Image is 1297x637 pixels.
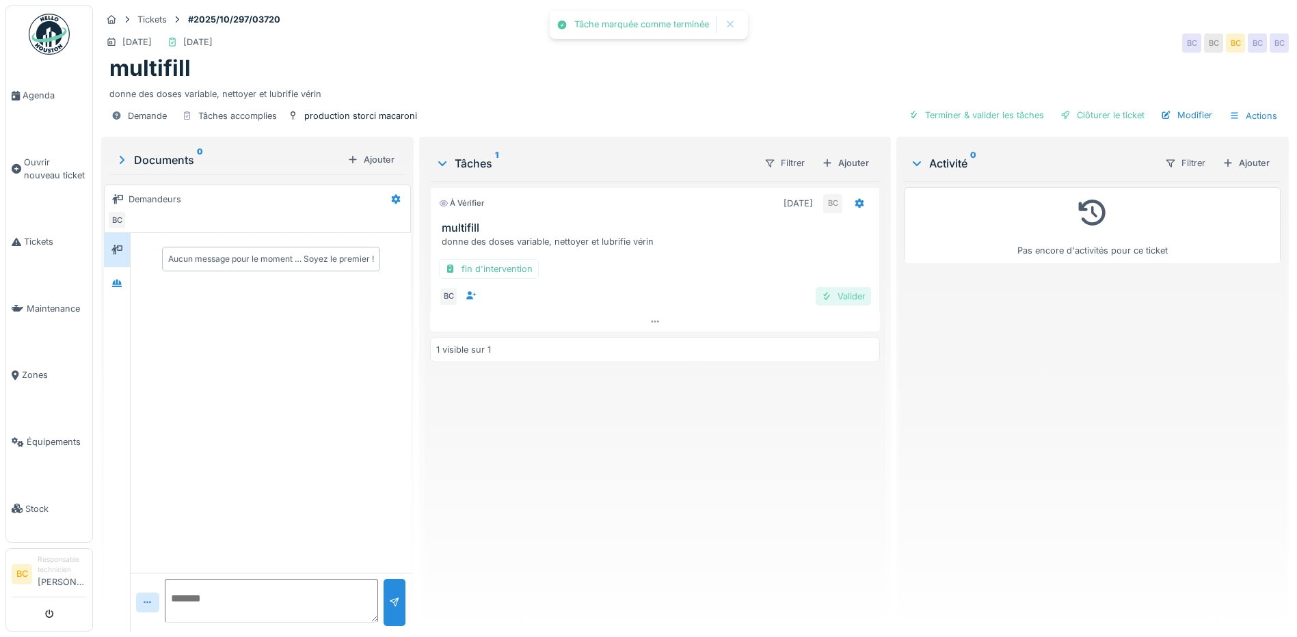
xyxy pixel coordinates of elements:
[38,554,87,594] li: [PERSON_NAME]
[6,475,92,542] a: Stock
[970,155,976,172] sup: 0
[137,13,167,26] div: Tickets
[574,19,709,31] div: Tâche marquée comme terminée
[12,554,87,597] a: BC Responsable technicien[PERSON_NAME]
[816,287,871,306] div: Valider
[816,154,874,172] div: Ajouter
[442,221,874,234] h3: multifill
[197,152,203,168] sup: 0
[1223,106,1283,126] div: Actions
[109,82,1281,100] div: donne des doses variable, nettoyer et lubrifie vérin
[1182,33,1201,53] div: BC
[1217,154,1275,172] div: Ajouter
[913,193,1272,257] div: Pas encore d'activités pour ce ticket
[436,155,753,172] div: Tâches
[122,36,152,49] div: [DATE]
[439,287,458,306] div: BC
[23,89,87,102] span: Agenda
[6,208,92,275] a: Tickets
[115,152,342,168] div: Documents
[183,36,213,49] div: [DATE]
[342,150,400,169] div: Ajouter
[6,342,92,409] a: Zones
[198,109,277,122] div: Tâches accomplies
[442,235,874,248] div: donne des doses variable, nettoyer et lubrifie vérin
[436,343,491,356] div: 1 visible sur 1
[183,13,286,26] strong: #2025/10/297/03720
[6,129,92,209] a: Ouvrir nouveau ticket
[24,156,87,182] span: Ouvrir nouveau ticket
[1248,33,1267,53] div: BC
[1226,33,1245,53] div: BC
[304,109,417,122] div: production storci macaroni
[1204,33,1223,53] div: BC
[29,14,70,55] img: Badge_color-CXgf-gQk.svg
[495,155,498,172] sup: 1
[128,109,167,122] div: Demande
[27,435,87,448] span: Équipements
[27,302,87,315] span: Maintenance
[1055,106,1150,124] div: Clôturer le ticket
[784,197,813,210] div: [DATE]
[903,106,1049,124] div: Terminer & valider les tâches
[12,564,32,584] li: BC
[1270,33,1289,53] div: BC
[823,194,842,213] div: BC
[758,153,811,173] div: Filtrer
[1155,106,1218,124] div: Modifier
[439,198,484,209] div: À vérifier
[24,235,87,248] span: Tickets
[109,55,191,81] h1: multifill
[107,211,126,230] div: BC
[22,368,87,381] span: Zones
[910,155,1153,172] div: Activité
[38,554,87,575] div: Responsable technicien
[129,193,181,206] div: Demandeurs
[1159,153,1212,173] div: Filtrer
[6,275,92,342] a: Maintenance
[168,253,374,265] div: Aucun message pour le moment … Soyez le premier !
[6,409,92,476] a: Équipements
[439,259,539,279] div: fin d'intervention
[25,502,87,515] span: Stock
[6,62,92,129] a: Agenda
